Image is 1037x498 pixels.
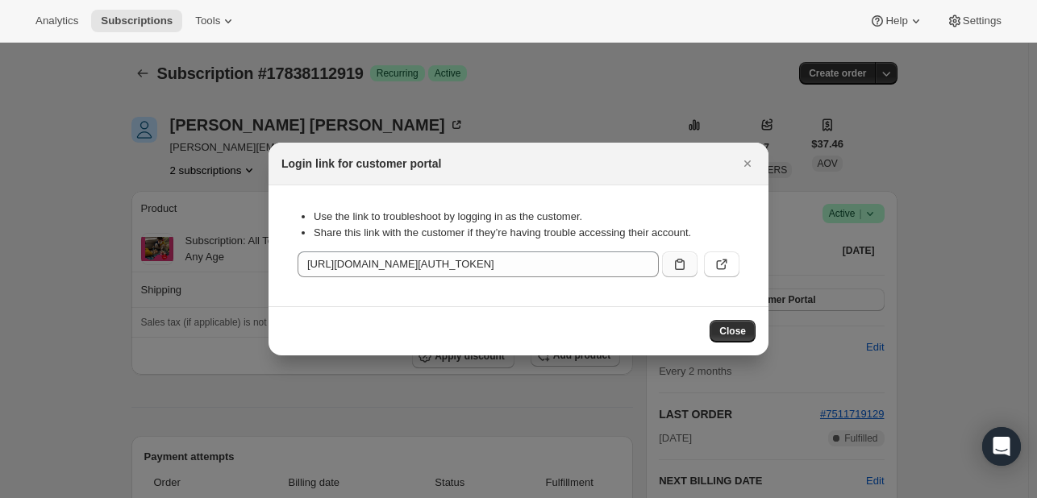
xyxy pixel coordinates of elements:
[963,15,1002,27] span: Settings
[91,10,182,32] button: Subscriptions
[101,15,173,27] span: Subscriptions
[281,156,441,172] h2: Login link for customer portal
[35,15,78,27] span: Analytics
[736,152,759,175] button: Close
[314,209,739,225] li: Use the link to troubleshoot by logging in as the customer.
[719,325,746,338] span: Close
[710,320,756,342] button: Close
[26,10,88,32] button: Analytics
[185,10,246,32] button: Tools
[195,15,220,27] span: Tools
[885,15,907,27] span: Help
[937,10,1011,32] button: Settings
[860,10,933,32] button: Help
[982,427,1021,466] div: Open Intercom Messenger
[314,225,739,241] li: Share this link with the customer if they’re having trouble accessing their account.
